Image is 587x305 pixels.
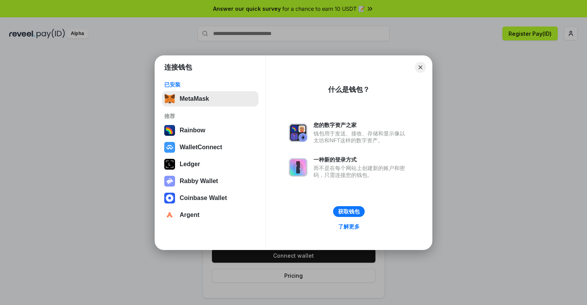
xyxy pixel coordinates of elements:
a: 了解更多 [334,222,364,232]
div: 什么是钱包？ [328,85,370,94]
div: Rabby Wallet [180,178,218,185]
button: Ledger [162,157,258,172]
div: WalletConnect [180,144,222,151]
button: Close [415,62,426,73]
button: Rainbow [162,123,258,138]
div: 了解更多 [338,223,360,230]
h1: 连接钱包 [164,63,192,72]
div: MetaMask [180,95,209,102]
div: Rainbow [180,127,205,134]
button: WalletConnect [162,140,258,155]
div: 推荐 [164,113,256,120]
button: Argent [162,207,258,223]
button: MetaMask [162,91,258,107]
div: Argent [180,212,200,218]
div: Ledger [180,161,200,168]
img: svg+xml,%3Csvg%20fill%3D%22none%22%20height%3D%2233%22%20viewBox%3D%220%200%2035%2033%22%20width%... [164,93,175,104]
div: Coinbase Wallet [180,195,227,202]
img: svg+xml,%3Csvg%20width%3D%2228%22%20height%3D%2228%22%20viewBox%3D%220%200%2028%2028%22%20fill%3D... [164,193,175,203]
div: 获取钱包 [338,208,360,215]
button: Coinbase Wallet [162,190,258,206]
img: svg+xml,%3Csvg%20width%3D%2228%22%20height%3D%2228%22%20viewBox%3D%220%200%2028%2028%22%20fill%3D... [164,210,175,220]
img: svg+xml,%3Csvg%20width%3D%22120%22%20height%3D%22120%22%20viewBox%3D%220%200%20120%20120%22%20fil... [164,125,175,136]
div: 一种新的登录方式 [314,156,409,163]
div: 而不是在每个网站上创建新的账户和密码，只需连接您的钱包。 [314,165,409,178]
div: 钱包用于发送、接收、存储和显示像以太坊和NFT这样的数字资产。 [314,130,409,144]
button: Rabby Wallet [162,173,258,189]
img: svg+xml,%3Csvg%20xmlns%3D%22http%3A%2F%2Fwww.w3.org%2F2000%2Fsvg%22%20fill%3D%22none%22%20viewBox... [289,123,307,142]
img: svg+xml,%3Csvg%20xmlns%3D%22http%3A%2F%2Fwww.w3.org%2F2000%2Fsvg%22%20fill%3D%22none%22%20viewBox... [164,176,175,187]
button: 获取钱包 [333,206,365,217]
div: 您的数字资产之家 [314,122,409,128]
img: svg+xml,%3Csvg%20xmlns%3D%22http%3A%2F%2Fwww.w3.org%2F2000%2Fsvg%22%20fill%3D%22none%22%20viewBox... [289,158,307,177]
img: svg+xml,%3Csvg%20xmlns%3D%22http%3A%2F%2Fwww.w3.org%2F2000%2Fsvg%22%20width%3D%2228%22%20height%3... [164,159,175,170]
div: 已安装 [164,81,256,88]
img: svg+xml,%3Csvg%20width%3D%2228%22%20height%3D%2228%22%20viewBox%3D%220%200%2028%2028%22%20fill%3D... [164,142,175,153]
